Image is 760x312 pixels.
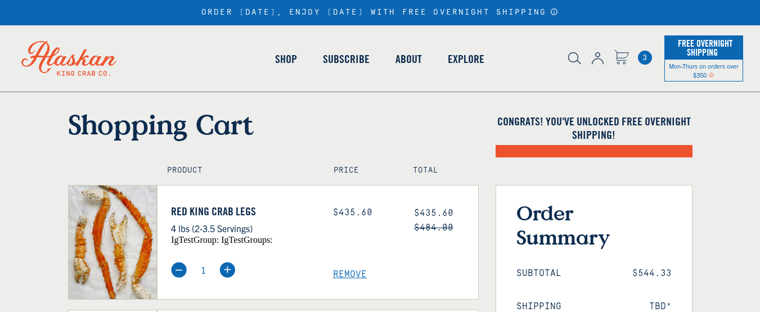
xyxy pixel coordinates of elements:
[69,186,157,299] img: Red King Crab Legs - 4 lbs (2-3.5 Servings)
[516,201,672,249] h3: Order Summary
[414,223,453,233] s: $484.00
[675,35,732,61] span: Free Overnight Shipping
[414,208,453,218] span: $435.60
[68,108,479,141] h1: Shopping Cart
[568,52,581,65] img: search
[592,52,604,65] img: account
[171,235,219,245] span: igTestGroup:
[413,166,468,175] h4: Total
[310,27,383,91] a: Subscribe
[171,221,316,236] p: 4 lbs (2-3.5 Servings)
[632,268,672,279] span: $544.33
[435,27,497,91] a: Explore
[219,262,235,278] img: plus
[334,166,389,175] h4: Price
[167,166,309,175] h4: Product
[516,268,561,279] span: Subtotal
[201,8,559,17] div: ORDER [DATE], ENJOY [DATE] WITH FREE OVERNIGHT SHIPPING
[709,71,714,79] span: Shipping Notice Icon
[262,27,310,91] a: Shop
[516,301,561,312] span: Shipping
[614,50,629,66] a: Cart
[333,207,397,218] div: $435.60
[550,8,559,16] a: Announcement Bar Modal
[221,235,272,245] span: igTestGroups:
[171,262,187,278] img: minus
[6,25,132,92] img: Alaskan King Crab Co. logo
[496,115,692,142] h4: Congrats! You've unlocked FREE OVERNIGHT SHIPPING!
[638,51,652,65] span: 3
[333,269,478,280] a: Remove
[669,62,739,79] span: Mon-Thurs on orders over $350
[638,51,652,65] a: Cart
[171,205,316,218] a: Red King Crab Legs
[383,27,435,91] a: About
